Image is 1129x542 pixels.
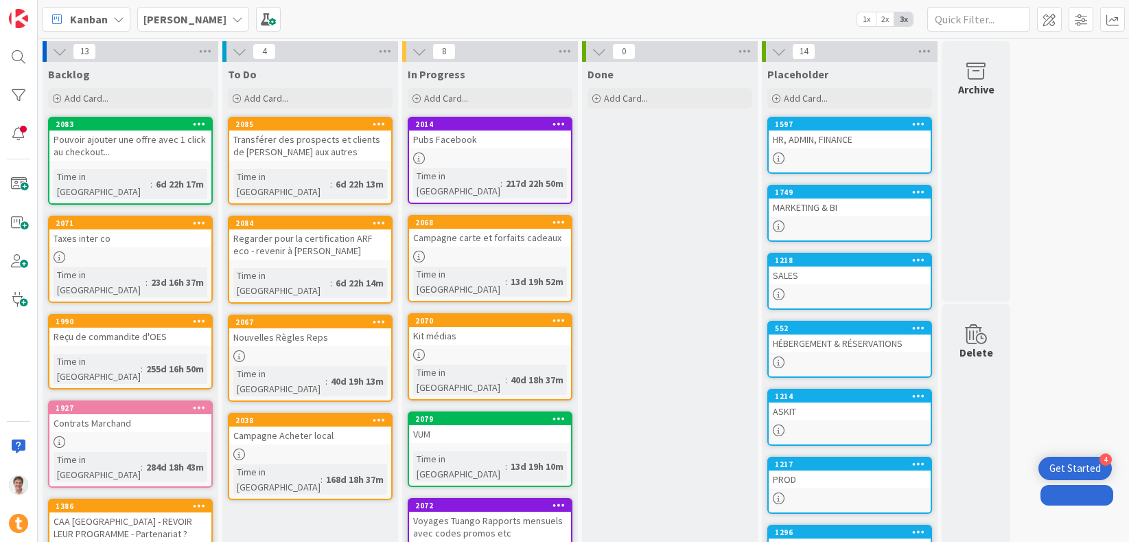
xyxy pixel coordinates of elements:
[927,7,1030,32] input: Quick Filter...
[150,177,152,192] span: :
[48,67,90,81] span: Backlog
[409,512,571,542] div: Voyages Tuango Rapports mensuels avec codes promos etc
[413,451,505,482] div: Time in [GEOGRAPHIC_DATA]
[229,217,391,260] div: 2084Regarder pour la certification ARF eco - revenir à [PERSON_NAME]
[959,344,993,361] div: Delete
[70,11,108,27] span: Kanban
[784,92,828,104] span: Add Card...
[507,274,567,289] div: 13d 19h 52m
[409,216,571,247] div: 2068Campagne carte et forfaits cadeaux
[229,414,391,444] div: 2038Campagne Acheter local
[229,316,391,328] div: 2067
[769,254,931,267] div: 1218
[143,12,226,26] b: [PERSON_NAME]
[769,254,931,284] div: 1218SALES
[604,92,648,104] span: Add Card...
[56,120,211,129] div: 2083
[612,43,636,60] span: 0
[152,177,207,192] div: 6d 22h 17m
[775,188,931,197] div: 1749
[49,402,211,432] div: 1927Contrats Marchand
[769,322,931,335] div: 552
[857,12,876,26] span: 1x
[769,322,931,352] div: 552HÉBERGEMENT & RÉSERVATIONS
[409,315,571,345] div: 2070Kit médias
[769,118,931,131] div: 1597
[49,217,211,229] div: 2071
[769,390,931,403] div: 1214
[894,12,913,26] span: 3x
[769,471,931,488] div: PROD
[409,499,571,542] div: 2072Voyages Tuango Rapports mensuels avec codes promos etc
[229,427,391,444] div: Campagne Acheter local
[415,218,571,227] div: 2068
[229,229,391,260] div: Regarder pour la certification ARF eco - revenir à [PERSON_NAME]
[769,458,931,488] div: 1217PROD
[769,335,931,352] div: HÉBERGEMENT & RÉSERVATIONS
[1049,462,1101,475] div: Get Started
[415,414,571,424] div: 2079
[769,267,931,284] div: SALES
[143,460,207,475] div: 284d 18h 43m
[775,256,931,265] div: 1218
[253,43,276,60] span: 4
[409,413,571,443] div: 2079VUM
[228,67,257,81] span: To Do
[9,475,28,495] img: JG
[49,500,211,512] div: 1386
[141,460,143,475] span: :
[49,118,211,161] div: 2083Pouvoir ajouter une offre avec 1 click au checkout...
[409,499,571,512] div: 2072
[409,425,571,443] div: VUM
[876,12,894,26] span: 2x
[9,514,28,533] img: avatar
[769,118,931,148] div: 1597HR, ADMIN, FINANCE
[413,168,500,199] div: Time in [GEOGRAPHIC_DATA]
[424,92,468,104] span: Add Card...
[330,275,332,291] span: :
[233,464,321,495] div: Time in [GEOGRAPHIC_DATA]
[229,118,391,161] div: 2085Transférer des prospects et clients de [PERSON_NAME] aux autres
[56,501,211,511] div: 1386
[958,81,994,98] div: Archive
[413,267,505,297] div: Time in [GEOGRAPHIC_DATA]
[49,229,211,247] div: Taxes inter co
[502,176,567,191] div: 217d 22h 50m
[769,186,931,216] div: 1749MARKETING & BI
[233,169,330,199] div: Time in [GEOGRAPHIC_DATA]
[413,365,505,395] div: Time in [GEOGRAPHIC_DATA]
[54,169,150,199] div: Time in [GEOGRAPHIC_DATA]
[409,131,571,148] div: Pubs Facebook
[507,372,567,387] div: 40d 18h 37m
[235,218,391,228] div: 2084
[54,267,146,297] div: Time in [GEOGRAPHIC_DATA]
[409,229,571,247] div: Campagne carte et forfaits cadeaux
[408,67,465,81] span: In Progress
[229,118,391,131] div: 2085
[229,316,391,346] div: 2067Nouvelles Règles Reps
[769,403,931,420] div: ASKIT
[332,177,387,192] div: 6d 22h 13m
[229,328,391,346] div: Nouvelles Règles Reps
[500,176,502,191] span: :
[49,402,211,414] div: 1927
[235,317,391,327] div: 2067
[409,327,571,345] div: Kit médias
[1038,457,1112,480] div: Open Get Started checklist, remaining modules: 4
[775,392,931,401] div: 1214
[54,452,141,482] div: Time in [GEOGRAPHIC_DATA]
[327,374,387,389] div: 40d 19h 13m
[233,268,330,298] div: Time in [GEOGRAPHIC_DATA]
[49,414,211,432] div: Contrats Marchand
[143,361,207,376] div: 255d 16h 50m
[235,416,391,425] div: 2038
[146,275,148,290] span: :
[325,374,327,389] span: :
[56,317,211,326] div: 1990
[505,274,507,289] span: :
[415,501,571,510] div: 2072
[235,120,391,129] div: 2085
[1099,453,1112,466] div: 4
[767,67,828,81] span: Placeholder
[505,372,507,387] span: :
